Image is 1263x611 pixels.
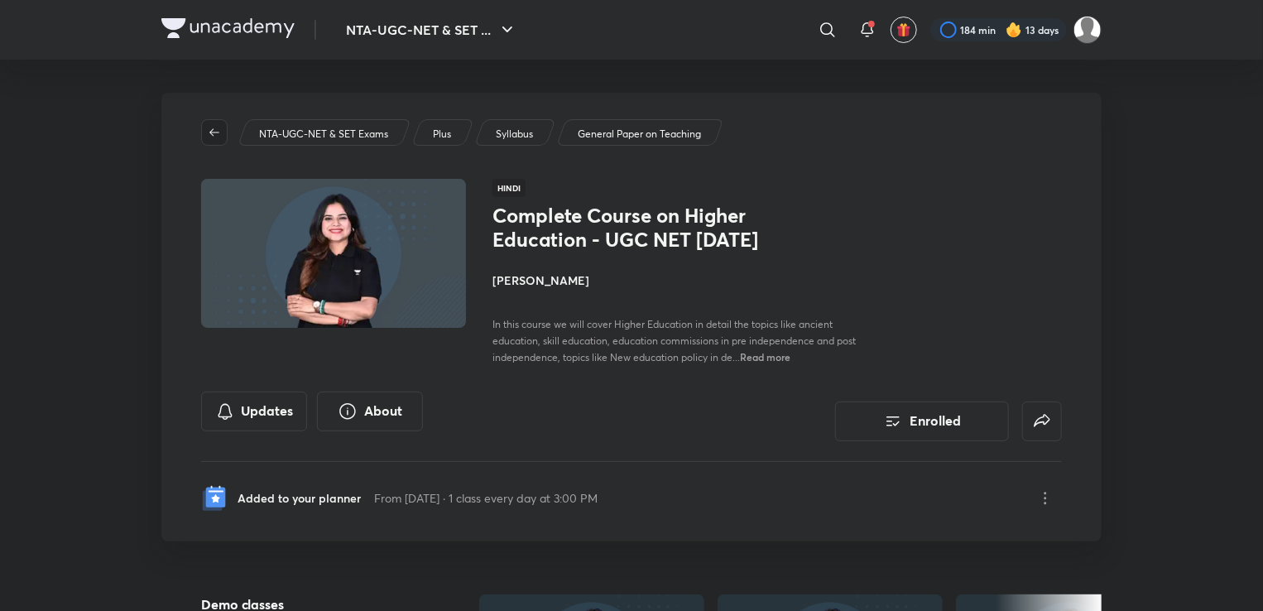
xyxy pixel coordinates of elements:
[1006,22,1022,38] img: streak
[492,179,526,197] span: Hindi
[430,127,454,142] a: Plus
[433,127,451,142] p: Plus
[575,127,704,142] a: General Paper on Teaching
[374,489,598,507] p: From [DATE] · 1 class every day at 3:00 PM
[259,127,388,142] p: NTA-UGC-NET & SET Exams
[835,402,1009,441] button: Enrolled
[578,127,701,142] p: General Paper on Teaching
[492,204,763,252] h1: Complete Course on Higher Education - UGC NET [DATE]
[496,127,533,142] p: Syllabus
[238,489,361,507] p: Added to your planner
[336,13,527,46] button: NTA-UGC-NET & SET ...
[201,392,307,431] button: Updates
[199,177,468,330] img: Thumbnail
[740,350,790,363] span: Read more
[1073,16,1102,44] img: Atia khan
[492,272,863,289] h4: [PERSON_NAME]
[492,318,856,363] span: In this course we will cover Higher Education in detail the topics like ancient education, skill ...
[317,392,423,431] button: About
[257,127,391,142] a: NTA-UGC-NET & SET Exams
[1022,402,1062,441] button: false
[161,18,295,38] img: Company Logo
[161,18,295,42] a: Company Logo
[891,17,917,43] button: avatar
[493,127,536,142] a: Syllabus
[896,22,911,37] img: avatar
